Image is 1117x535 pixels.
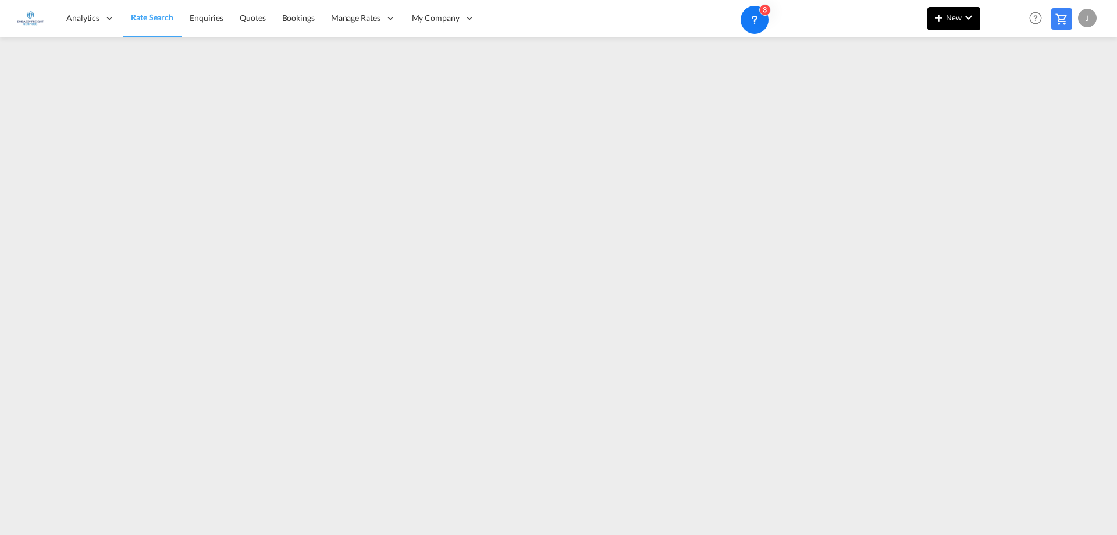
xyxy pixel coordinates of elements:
md-icon: icon-plus 400-fg [932,10,946,24]
img: e1326340b7c511ef854e8d6a806141ad.jpg [17,5,44,31]
span: Quotes [240,13,265,23]
div: Help [1026,8,1051,29]
span: Rate Search [131,12,173,22]
md-icon: icon-chevron-down [962,10,976,24]
span: Analytics [66,12,99,24]
span: Enquiries [190,13,223,23]
span: New [932,13,976,22]
div: J [1078,9,1097,27]
span: Help [1026,8,1045,28]
span: My Company [412,12,460,24]
button: icon-plus 400-fgNewicon-chevron-down [927,7,980,30]
span: Bookings [282,13,315,23]
span: Manage Rates [331,12,380,24]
